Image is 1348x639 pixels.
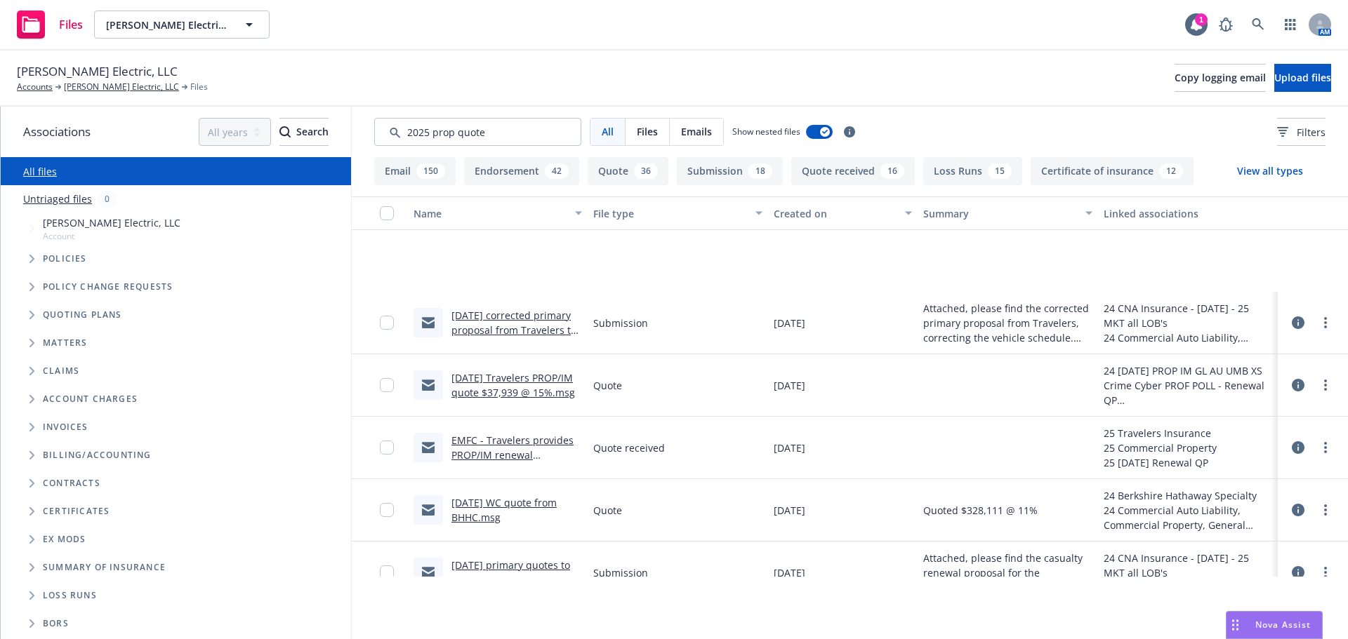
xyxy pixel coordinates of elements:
a: Search [1244,11,1272,39]
a: more [1317,564,1334,581]
span: Filters [1297,125,1326,140]
div: 25 Travelers Insurance [1104,426,1217,440]
a: Report a Bug [1212,11,1240,39]
span: Emails [681,124,712,139]
button: Summary [918,196,1097,230]
div: Drag to move [1227,612,1244,638]
a: more [1317,377,1334,394]
span: Account charges [43,395,138,403]
div: 0 [98,191,117,207]
a: more [1317,502,1334,518]
div: Name [414,206,567,221]
span: Quote [593,503,622,518]
div: 16 [880,163,904,179]
span: Billing/Accounting [43,451,152,459]
button: Endorsement [464,157,579,185]
button: Quote received [791,157,915,185]
div: 24 CNA Insurance - [DATE] - 25 MKT all LOB's [1104,301,1272,330]
span: Nova Assist [1255,619,1311,631]
a: [DATE] primary quotes to $10M xs $20M excess liability u/w.msg [451,558,570,601]
span: [DATE] [774,565,805,580]
span: [PERSON_NAME] Electric, LLC [17,62,178,81]
span: [DATE] [774,378,805,393]
div: 36 [634,163,658,179]
div: 1 [1195,13,1208,26]
button: Copy logging email [1175,64,1266,92]
span: [DATE] [774,440,805,455]
button: Name [408,196,588,230]
button: Linked associations [1098,196,1278,230]
div: Created on [774,206,897,221]
a: All files [23,165,57,178]
div: Search [279,119,329,145]
span: Submission [593,565,648,580]
span: Quote [593,378,622,393]
span: Contracts [43,479,100,487]
a: Untriaged files [23,191,92,206]
button: [PERSON_NAME] Electric, LLC [94,11,270,39]
a: more [1317,439,1334,456]
button: Created on [768,196,918,230]
div: 12 [1159,163,1183,179]
span: Invoices [43,423,88,431]
span: Filters [1277,125,1326,140]
input: Toggle Row Selected [380,316,394,330]
button: Quote [588,157,668,185]
span: Summary of insurance [43,563,166,572]
a: [PERSON_NAME] Electric, LLC [64,81,179,93]
input: Toggle Row Selected [380,503,394,517]
span: Files [637,124,658,139]
div: 24 Berkshire Hathaway Specialty [1104,488,1272,503]
input: Toggle Row Selected [380,378,394,392]
span: Policies [43,255,87,263]
button: Loss Runs [923,157,1022,185]
input: Select all [380,206,394,220]
input: Toggle Row Selected [380,440,394,455]
button: View all types [1215,157,1326,185]
span: [DATE] [774,316,805,330]
span: Files [59,19,83,30]
span: Claims [43,367,79,375]
span: Quote received [593,440,665,455]
span: All [602,124,614,139]
button: SearchSearch [279,118,329,146]
span: [PERSON_NAME] Electric, LLC [43,215,180,230]
span: [PERSON_NAME] Electric, LLC [106,18,227,32]
span: Policy change requests [43,283,173,291]
button: Submission [677,157,783,185]
span: Copy logging email [1175,71,1266,84]
span: Attached, please find the corrected primary proposal from Travelers, correcting the vehicle sched... [923,301,1092,345]
svg: Search [279,126,291,137]
button: Certificate of insurance [1031,157,1194,185]
span: Attached, please find the casualty renewal proposal for the underlying coverages for WBE. Looking... [923,551,1092,595]
div: Folder Tree Example [1,441,351,638]
span: Show nested files [732,126,800,137]
span: Submission [593,316,648,330]
div: 24 CNA Insurance - [DATE] - 25 MKT all LOB's [1104,551,1272,580]
div: 24 Commercial Auto Liability, Commercial Property, General Liability, Workers' Compensation, Comm... [1104,330,1272,345]
a: more [1317,314,1334,331]
div: 15 [988,163,1012,179]
div: 150 [416,163,445,179]
div: File type [593,206,746,221]
a: EMFC - Travelers provides PROP/IM renewal quotes.msg [451,433,574,476]
div: 42 [545,163,569,179]
div: 25 Commercial Property [1104,440,1217,455]
span: [DATE] [774,503,805,518]
span: Associations [23,123,91,141]
div: 24 Commercial Auto Liability, Commercial Property, General Liability, Workers' Compensation, Comm... [1104,503,1272,532]
a: [DATE] WC quote from BHHC.msg [451,496,557,524]
div: Linked associations [1104,206,1272,221]
button: Nova Assist [1226,611,1323,639]
div: Summary [923,206,1076,221]
a: [DATE] Travelers PROP/IM quote $37,939 @ 15%.msg [451,371,575,399]
a: Switch app [1276,11,1304,39]
div: Tree Example [1,213,351,441]
span: Matters [43,339,87,347]
button: File type [588,196,767,230]
button: Upload files [1274,64,1331,92]
span: BORs [43,619,69,628]
a: [DATE] corrected primary proposal from Travelers to CNA.msg [451,309,576,351]
span: Files [190,81,208,93]
div: 25 [DATE] Renewal QP [1104,455,1217,470]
